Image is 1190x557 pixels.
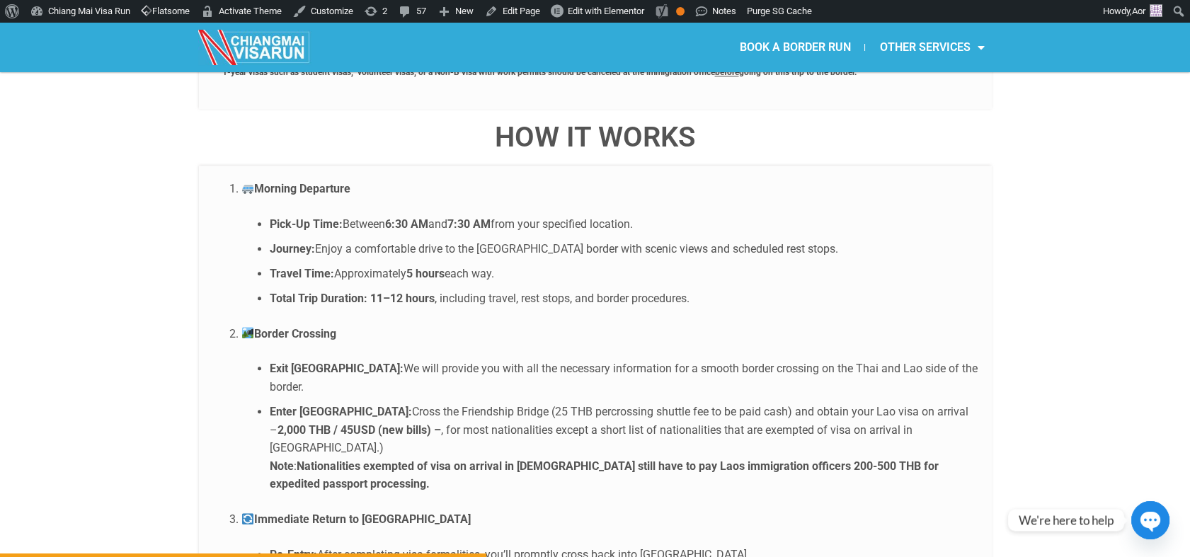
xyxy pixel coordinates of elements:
[270,217,343,231] strong: Pick-Up Time:
[1132,6,1145,16] span: Aor
[242,183,253,194] img: 🚐
[241,327,336,340] strong: Border Crossing
[199,123,992,151] h4: How It Works
[370,292,435,305] strong: 11–12 hours
[270,362,404,375] strong: Exit [GEOGRAPHIC_DATA]:
[715,67,739,77] u: before
[241,512,471,526] strong: Immediate Return to [GEOGRAPHIC_DATA]
[222,67,715,77] span: 1-year visas such as student visas, volunteer visas, or a Non-B visa with work permits should be ...
[676,7,685,16] div: OK
[568,6,644,16] span: Edit with Elementor
[270,405,412,418] strong: Enter [GEOGRAPHIC_DATA]:
[270,459,294,473] strong: Note
[270,403,978,493] li: Cross the Friendship Bridge (25 THB percrossing shuttle fee to be paid cash) and obtain your Lao ...
[270,242,315,255] strong: Journey:
[241,182,350,195] strong: Morning Departure
[270,292,367,305] strong: Total Trip Duration:
[447,217,491,231] strong: 7:30 AM
[445,267,494,280] span: each way.
[242,327,253,338] img: 🏞️
[270,267,334,280] strong: Travel Time:
[406,267,445,280] strong: 5 hours
[270,459,939,491] strong: Nationalities exempted of visa on arrival in [DEMOGRAPHIC_DATA] still have to pay Laos immigratio...
[270,215,978,234] li: Between and from your specified location.
[595,31,998,64] nav: Menu
[278,423,441,437] strong: 2,000 THB / 45USD (new bills) –
[435,292,690,305] span: , including travel, rest stops, and border procedures.
[385,217,428,231] strong: 6:30 AM
[270,360,978,396] li: We will provide you with all the necessary information for a smooth border crossing on the Thai a...
[242,513,253,524] img: 🔄
[270,240,978,258] li: Enjoy a comfortable drive to the [GEOGRAPHIC_DATA] border with scenic views and scheduled rest st...
[865,31,998,64] a: OTHER SERVICES
[334,267,406,280] span: Approximately
[725,31,864,64] a: BOOK A BORDER RUN
[739,67,857,77] span: going on this trip to the border.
